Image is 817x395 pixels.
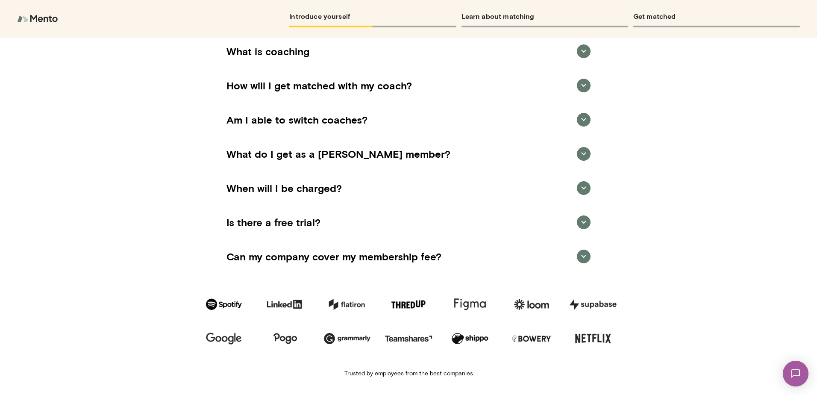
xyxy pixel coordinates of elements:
img: pogo [258,325,313,352]
img: thread up [381,291,436,318]
img: grammarly [320,325,374,352]
h5: What do I get as a [PERSON_NAME] member? [226,147,530,161]
img: netflix [566,325,620,352]
img: spotify [197,291,251,318]
p: Trusted by employees from the best companies [344,369,473,378]
h6: Introduce yourself [289,10,456,22]
img: figma [443,291,497,318]
img: shippo [443,325,497,352]
img: flatiron [320,291,374,318]
h5: Am I able to switch coaches? [226,113,530,127]
h6: Get matched [633,10,800,22]
h5: When will I be charged? [226,181,530,195]
img: team shares [381,325,436,352]
img: linkedIn [258,291,313,318]
h5: Is there a free trial? [226,215,530,229]
img: loom [504,291,559,318]
img: google [197,325,251,352]
h5: How will I get matched with my coach? [226,79,530,92]
h5: Can my company cover my membership fee? [226,250,530,263]
img: supabase [566,291,620,318]
img: bowery [504,325,559,352]
img: logo [17,10,60,27]
h6: Learn about matching [461,10,628,22]
h5: What is coaching [226,44,530,58]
